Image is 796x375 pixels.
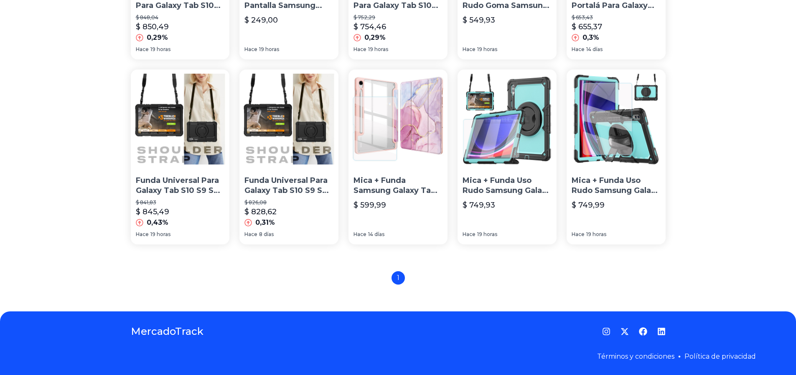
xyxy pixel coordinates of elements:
[136,21,169,33] p: $ 850,49
[684,352,756,360] a: Política de privacidad
[572,231,585,238] span: Hace
[150,231,170,238] span: 19 horas
[255,218,275,228] p: 0,31%
[567,69,666,169] img: Mica + Funda Uso Rudo Samsung Galaxy Tab S10 Ultra 14.6 2024
[639,327,647,336] a: Facebook
[572,175,661,196] p: Mica + Funda Uso Rudo Samsung Galaxy Tab S10 Ultra 14.6 2024
[244,175,333,196] p: Funda Universal Para Galaxy Tab S10 S9 S8 Ultra 14 6 S
[572,21,602,33] p: $ 655,37
[368,46,388,53] span: 19 horas
[586,231,606,238] span: 19 horas
[136,175,225,196] p: Funda Universal Para Galaxy Tab S10 S9 S8 Ultra 14 6 S
[239,69,338,169] img: Funda Universal Para Galaxy Tab S10 S9 S8 Ultra 14 6 S
[567,69,666,244] a: Mica + Funda Uso Rudo Samsung Galaxy Tab S10 Ultra 14.6 2024Mica + Funda Uso Rudo Samsung Galaxy ...
[621,327,629,336] a: Twitter
[597,352,674,360] a: Términos y condiciones
[477,46,497,53] span: 19 horas
[353,231,366,238] span: Hace
[353,21,386,33] p: $ 754,46
[244,14,278,26] p: $ 249,00
[463,175,552,196] p: Mica + Funda Uso Rudo Samsung Galaxy Tab S10 Ultra 2024 14.6
[131,69,230,169] img: Funda Universal Para Galaxy Tab S10 S9 S8 Ultra 14 6 S
[572,46,585,53] span: Hace
[244,206,277,218] p: $ 828,62
[368,231,384,238] span: 14 días
[458,69,557,244] a: Mica + Funda Uso Rudo Samsung Galaxy Tab S10 Ultra 2024 14.6Mica + Funda Uso Rudo Samsung Galaxy ...
[150,46,170,53] span: 19 horas
[463,14,495,26] p: $ 549,93
[131,325,203,338] a: MercadoTrack
[353,199,386,211] p: $ 599,99
[259,231,274,238] span: 8 días
[353,46,366,53] span: Hace
[348,69,448,244] a: Mica + Funda Samsung Galaxy Tab S10 S9 S8 Ultra 14.6 InchMica + Funda Samsung Galaxy Tab S10 S9 S...
[586,46,603,53] span: 14 días
[463,231,476,238] span: Hace
[136,14,225,21] p: $ 848,04
[353,14,443,21] p: $ 752,29
[147,33,168,43] p: 0,29%
[244,231,257,238] span: Hace
[147,218,168,228] p: 0,43%
[259,46,279,53] span: 19 horas
[477,231,497,238] span: 19 horas
[602,327,610,336] a: Instagram
[463,46,476,53] span: Hace
[244,199,333,206] p: $ 826,08
[572,14,661,21] p: $ 653,43
[131,69,230,244] a: Funda Universal Para Galaxy Tab S10 S9 S8 Ultra 14 6 SFunda Universal Para Galaxy Tab S10 S9 S8 U...
[582,33,599,43] p: 0,3%
[348,69,448,169] img: Mica + Funda Samsung Galaxy Tab S10 S9 S8 Ultra 14.6 Inch
[353,175,443,196] p: Mica + Funda Samsung Galaxy Tab S10 S9 S8 Ultra 14.6 Inch
[136,231,149,238] span: Hace
[244,46,257,53] span: Hace
[136,206,169,218] p: $ 845,49
[657,327,666,336] a: LinkedIn
[458,69,557,169] img: Mica + Funda Uso Rudo Samsung Galaxy Tab S10 Ultra 2024 14.6
[572,199,605,211] p: $ 749,99
[463,199,495,211] p: $ 749,93
[239,69,338,244] a: Funda Universal Para Galaxy Tab S10 S9 S8 Ultra 14 6 SFunda Universal Para Galaxy Tab S10 S9 S8 U...
[136,46,149,53] span: Hace
[364,33,386,43] p: 0,29%
[136,199,225,206] p: $ 841,83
